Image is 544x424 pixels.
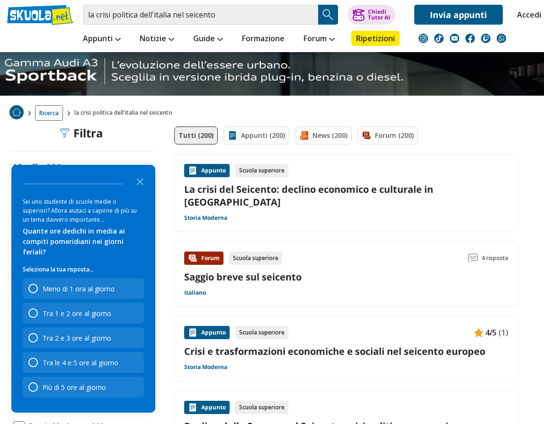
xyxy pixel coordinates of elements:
a: Accedi [517,5,537,25]
div: Tra le 4 e 5 ore al giorno [43,358,118,367]
button: Close the survey [131,171,150,190]
div: Survey [11,165,155,413]
p: Seleziona la tua risposta... [23,265,144,274]
button: Search Button [318,5,338,25]
a: News (200) [295,126,352,144]
span: 4/5 [485,326,497,339]
a: Ricerca [35,105,63,121]
img: instagram [419,34,428,43]
div: Tra le 4 e 5 ore al giorno [23,352,144,373]
a: Tutti (200) [174,126,218,144]
div: Scuola superiore [235,326,288,339]
img: tiktok [434,34,444,43]
div: Appunto [184,326,230,339]
div: Scuola superiore [235,401,288,414]
img: Home [9,105,24,119]
label: Livello [13,161,44,174]
a: Guide [191,31,225,48]
span: (1) [499,326,508,339]
div: Filtra [60,126,103,140]
span: la crisi politica dell'italia nel seicento [74,105,176,121]
img: facebook [465,34,475,43]
a: Storia Moderna [184,214,227,222]
img: Appunti filtro contenuto [228,131,237,140]
img: Forum filtro contenuto [362,131,371,140]
a: Forum [301,31,337,48]
a: Invia appunti [414,5,503,25]
img: Appunti contenuto [188,403,197,412]
span: 200 [46,161,62,174]
div: Più di 5 ore al giorno [23,377,144,397]
input: Cerca appunti, riassunti o versioni [83,5,318,25]
img: twitch [481,34,490,43]
a: Forum (200) [357,126,418,144]
div: Scuola superiore [235,164,288,177]
a: Crisi e trasformazioni economiche e sociali nel seicento europeo [184,345,508,358]
img: News filtro contenuto [299,131,309,140]
div: Appunto [184,401,230,414]
a: Saggio breve sul seicento [184,271,302,283]
img: youtube [450,34,459,43]
a: Formazione [240,31,287,48]
a: Ripetizioni [351,31,400,46]
a: La crisi del Seicento: declino economico e culturale in [GEOGRAPHIC_DATA] [184,183,508,208]
div: Quante ore dedichi in media ai compiti pomeridiani nei giorni feriali? [23,226,144,257]
img: Appunti contenuto [188,328,197,337]
div: Più di 5 ore al giorno [43,383,106,392]
a: Appunti (200) [223,126,289,144]
a: Storia Moderna [184,363,227,371]
div: Sei uno studente di scuole medie o superiori? Allora aiutaci a capirne di più su un tema davvero ... [23,197,144,224]
img: WhatsApp [497,34,506,43]
div: Meno di 1 ora al giorno [23,278,144,299]
a: Italiano [184,289,206,297]
a: Home [9,105,24,121]
img: Commenti lettura [468,253,478,263]
img: Forum contenuto [188,253,197,263]
div: Tra 1 e 2 ore al giorno [43,309,111,318]
div: Scuola superiore [229,252,282,265]
img: Filtra filtri mobile [60,128,70,138]
img: Cerca appunti, riassunti o versioni [321,8,335,22]
button: ChiediTutor AI [348,5,395,25]
div: Tra 1 e 2 ore al giorno [23,303,144,324]
a: Notizie [137,31,177,48]
a: Appunti [80,31,123,48]
span: 4 risposte [482,252,508,265]
div: Forum [184,252,223,265]
div: Appunto [184,164,230,177]
img: Appunti contenuto [474,328,483,337]
div: Tra 2 e 3 ore al giorno [43,334,111,343]
div: Meno di 1 ora al giorno [43,284,115,293]
img: Appunti contenuto [188,166,197,175]
div: Tra 2 e 3 ore al giorno [23,327,144,348]
div: Chiedi Tutor AI [368,9,390,20]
